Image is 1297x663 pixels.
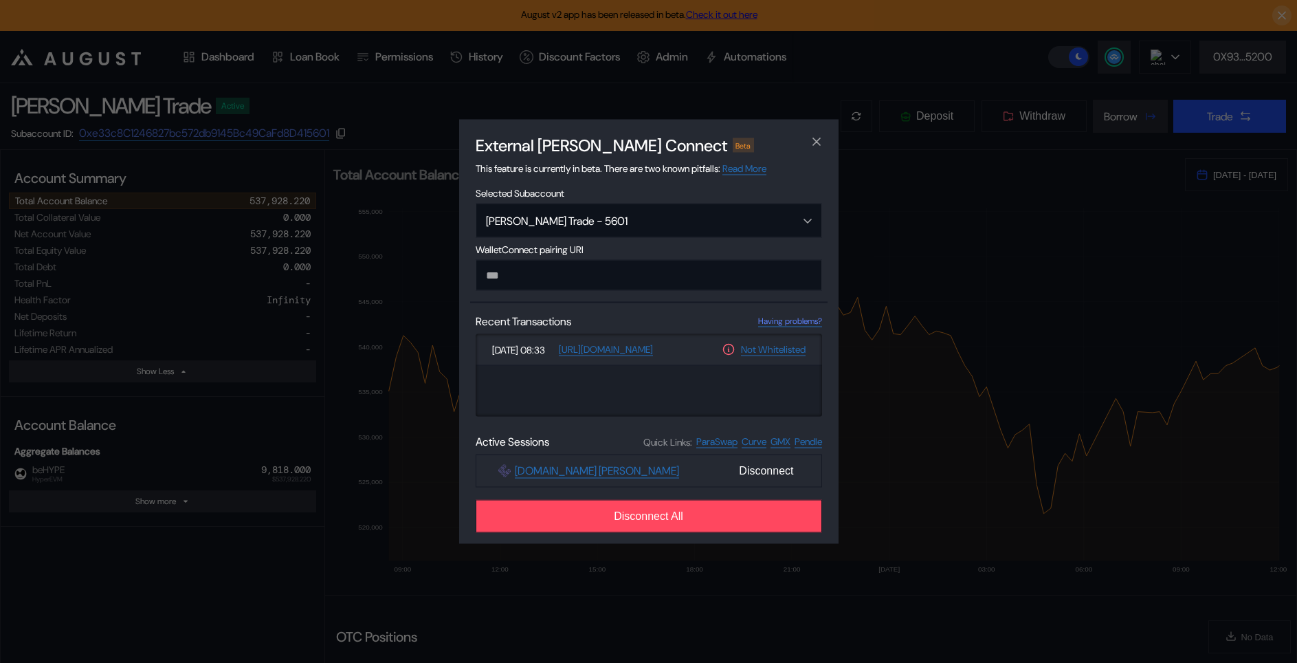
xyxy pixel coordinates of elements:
a: Read More [722,162,766,175]
a: Not Whitelisted [741,343,806,356]
button: Disconnect All [476,500,822,533]
a: Curve [742,435,766,448]
a: [DOMAIN_NAME] [PERSON_NAME] [515,464,679,479]
a: ParaSwap [696,435,738,448]
a: Pendle [795,435,822,448]
span: Selected Subaccount [476,187,822,199]
button: close modal [806,131,828,153]
img: ether.fi dApp [498,465,511,477]
div: Beta [733,138,755,152]
span: Disconnect All [614,510,683,523]
button: Open menu [476,204,822,238]
button: ether.fi dApp[DOMAIN_NAME] [PERSON_NAME]Disconnect [476,455,822,488]
span: Disconnect [733,459,799,483]
a: [URL][DOMAIN_NAME] [559,343,653,356]
span: [DATE] 08:33 [492,343,553,356]
div: [PERSON_NAME] Trade - 5601 [486,213,776,228]
a: GMX [771,435,790,448]
h2: External [PERSON_NAME] Connect [476,135,727,156]
span: WalletConnect pairing URI [476,243,822,256]
a: Having problems? [758,316,822,327]
span: Recent Transactions [476,314,571,329]
span: Quick Links: [643,435,692,448]
span: Active Sessions [476,435,549,449]
span: This feature is currently in beta. There are two known pitfalls: [476,162,766,175]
